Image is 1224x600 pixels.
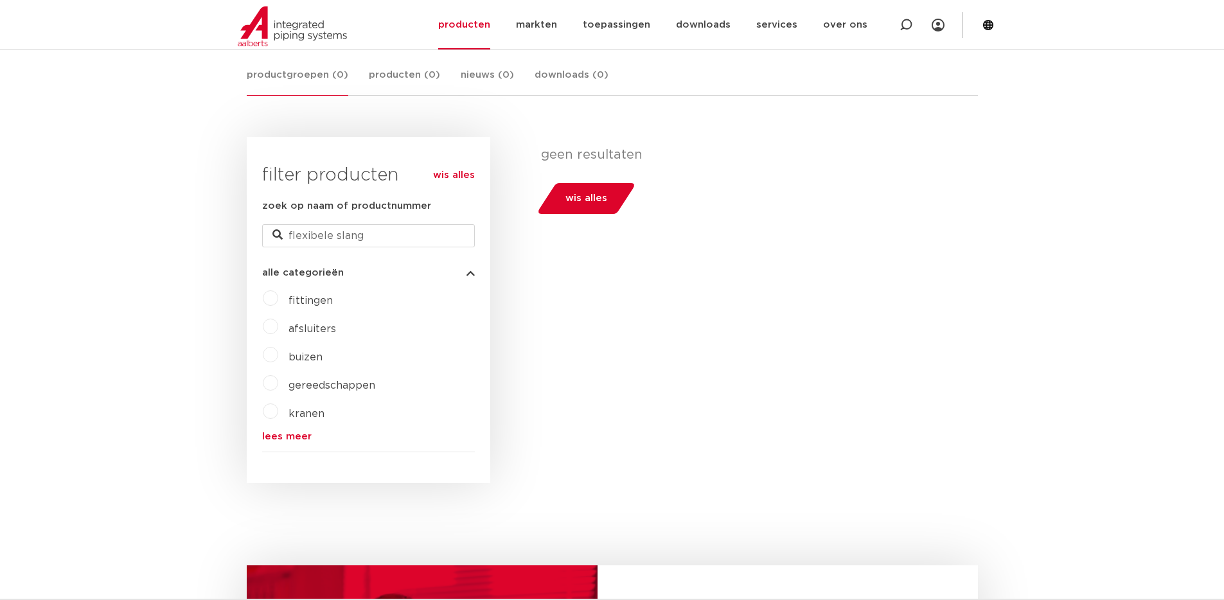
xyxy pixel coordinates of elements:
span: wis alles [565,188,607,209]
input: zoeken [262,224,475,247]
a: lees meer [262,432,475,441]
a: nieuws (0) [461,67,514,95]
a: gereedschappen [288,380,375,391]
a: buizen [288,352,323,362]
h3: filter producten [262,163,475,188]
a: productgroepen (0) [247,67,348,96]
span: alle categorieën [262,268,344,278]
a: downloads (0) [535,67,608,95]
a: afsluiters [288,324,336,334]
button: alle categorieën [262,268,475,278]
p: geen resultaten [541,147,968,163]
a: producten (0) [369,67,440,95]
label: zoek op naam of productnummer [262,199,431,214]
a: fittingen [288,296,333,306]
a: kranen [288,409,324,419]
a: wis alles [433,168,475,183]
